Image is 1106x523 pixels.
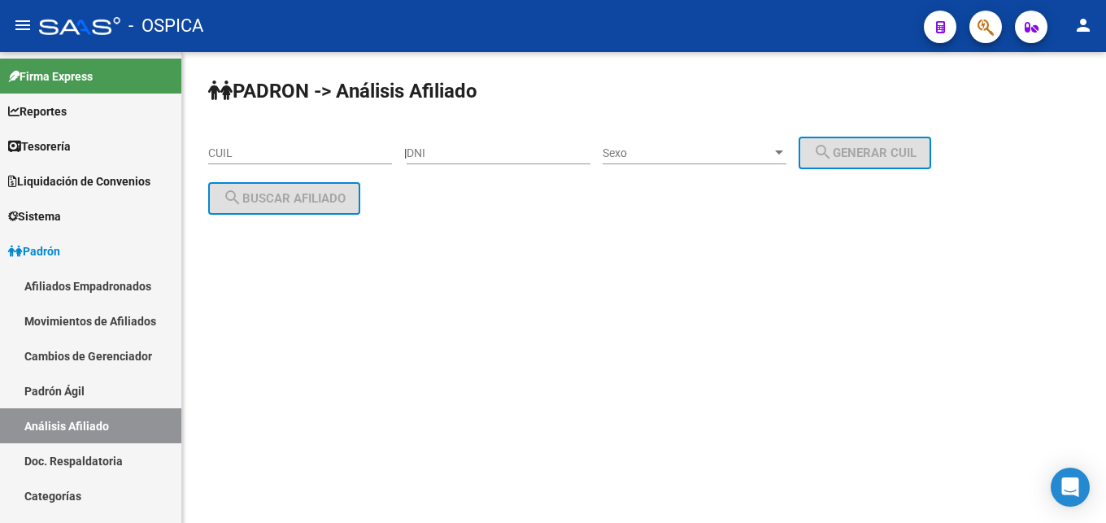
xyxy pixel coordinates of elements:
button: Generar CUIL [799,137,931,169]
span: Padrón [8,242,60,260]
span: Liquidación de Convenios [8,172,150,190]
strong: PADRON -> Análisis Afiliado [208,80,477,102]
span: Generar CUIL [813,146,917,160]
mat-icon: search [223,188,242,207]
span: Firma Express [8,68,93,85]
button: Buscar afiliado [208,182,360,215]
span: Sexo [603,146,772,160]
span: - OSPICA [128,8,203,44]
div: | [404,146,943,159]
span: Tesorería [8,137,71,155]
span: Sistema [8,207,61,225]
mat-icon: menu [13,15,33,35]
mat-icon: search [813,142,833,162]
mat-icon: person [1073,15,1093,35]
div: Open Intercom Messenger [1051,468,1090,507]
span: Reportes [8,102,67,120]
span: Buscar afiliado [223,191,346,206]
